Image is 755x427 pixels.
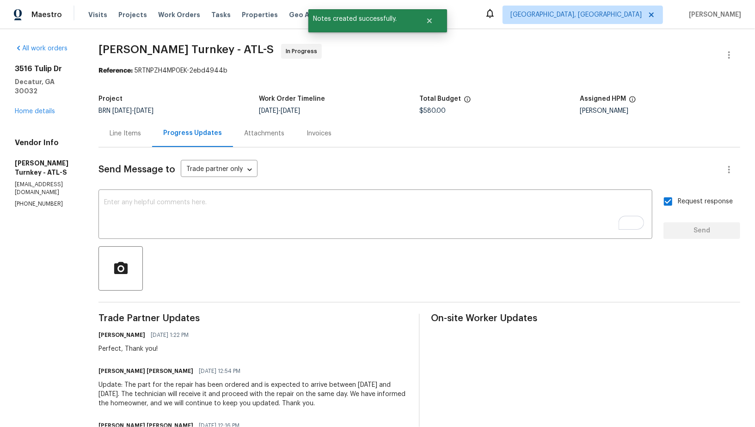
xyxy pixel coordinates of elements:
h5: Project [98,96,123,102]
span: In Progress [286,47,321,56]
span: [DATE] [112,108,132,114]
h5: Work Order Timeline [259,96,325,102]
textarea: To enrich screen reader interactions, please activate Accessibility in Grammarly extension settings [104,199,647,232]
span: Maestro [31,10,62,19]
span: $580.00 [419,108,446,114]
span: [DATE] [281,108,300,114]
p: [PHONE_NUMBER] [15,200,76,208]
h5: Total Budget [419,96,461,102]
span: Visits [88,10,107,19]
h6: [PERSON_NAME] [PERSON_NAME] [98,366,193,376]
h5: Assigned HPM [580,96,626,102]
div: Perfect, Thank you! [98,344,194,354]
div: Update: The part for the repair has been ordered and is expected to arrive between [DATE] and [DA... [98,380,408,408]
span: Projects [118,10,147,19]
span: BRN [98,108,153,114]
div: Line Items [110,129,141,138]
div: [PERSON_NAME] [580,108,740,114]
span: Geo Assignments [289,10,349,19]
span: The total cost of line items that have been proposed by Opendoor. This sum includes line items th... [464,96,471,108]
span: [PERSON_NAME] [685,10,741,19]
span: - [259,108,300,114]
span: Request response [678,197,733,207]
span: [DATE] 1:22 PM [151,330,189,340]
span: - [112,108,153,114]
div: Trade partner only [181,162,258,177]
button: Close [414,12,445,30]
div: 5RTNPZH4MP0EK-2ebd4944b [98,66,740,75]
span: Notes created successfully. [308,9,414,29]
span: [GEOGRAPHIC_DATA], [GEOGRAPHIC_DATA] [510,10,642,19]
a: Home details [15,108,55,115]
div: Attachments [244,129,284,138]
span: Trade Partner Updates [98,314,408,323]
b: Reference: [98,67,133,74]
span: On-site Worker Updates [431,314,740,323]
span: Properties [242,10,278,19]
span: [PERSON_NAME] Turnkey - ATL-S [98,44,274,55]
h5: Decatur, GA 30032 [15,77,76,96]
h5: [PERSON_NAME] Turnkey - ATL-S [15,159,76,177]
p: [EMAIL_ADDRESS][DOMAIN_NAME] [15,181,76,196]
a: All work orders [15,45,68,52]
div: Progress Updates [163,128,222,138]
span: The hpm assigned to this work order. [629,96,636,108]
span: Tasks [211,12,231,18]
span: Send Message to [98,165,175,174]
div: Invoices [307,129,331,138]
span: [DATE] 12:54 PM [199,366,240,376]
h6: [PERSON_NAME] [98,330,145,340]
h4: Vendor Info [15,138,76,147]
h2: 3516 Tulip Dr [15,64,76,73]
span: [DATE] [259,108,278,114]
span: [DATE] [134,108,153,114]
span: Work Orders [158,10,200,19]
